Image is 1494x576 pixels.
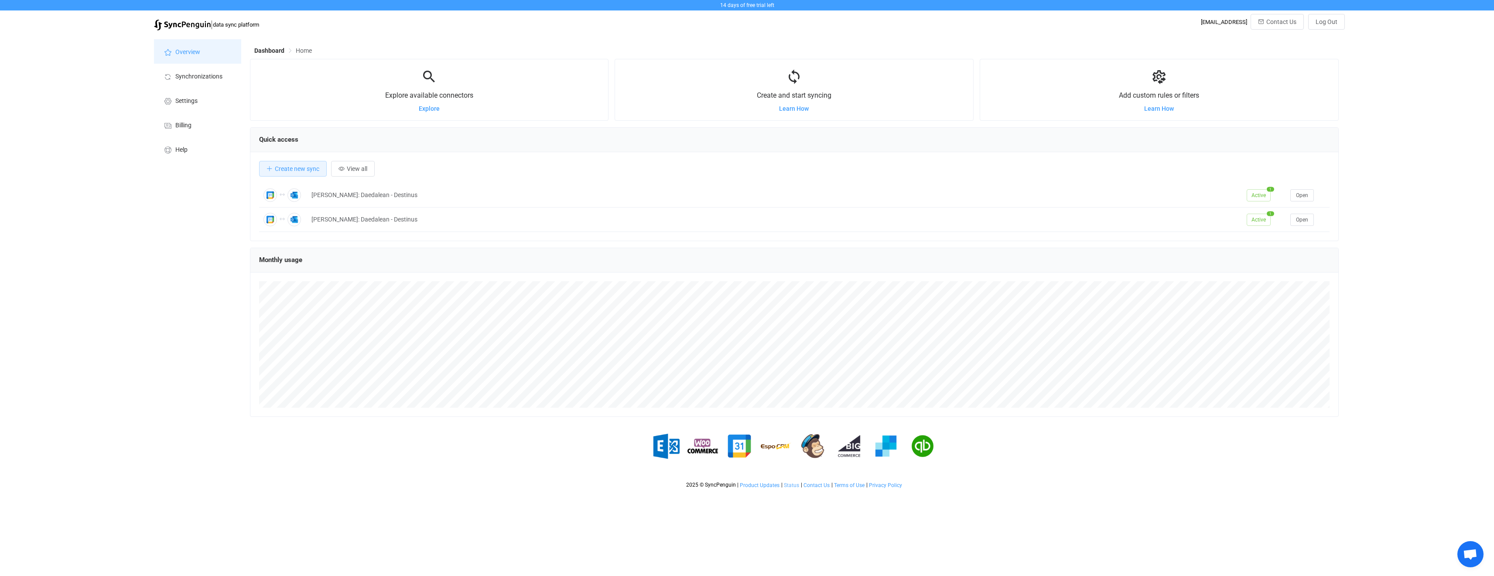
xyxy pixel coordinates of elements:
[1290,189,1314,201] button: Open
[1296,192,1308,198] span: Open
[1267,187,1274,191] span: 1
[781,482,783,488] span: |
[154,112,241,137] a: Billing
[307,215,1242,225] div: [PERSON_NAME]: Daedalean - Destinus
[1290,191,1314,198] a: Open
[779,105,809,112] a: Learn How
[385,91,473,99] span: Explore available connectors
[1266,18,1296,25] span: Contact Us
[1457,541,1484,567] div: Open chat
[803,482,830,488] span: Contact Us
[154,18,259,31] a: |data sync platform
[651,431,681,461] img: exchange.png
[1201,19,1247,25] div: [EMAIL_ADDRESS]
[263,188,277,202] img: Google Calendar Meetings
[720,2,774,8] span: 14 days of free trial left
[868,482,903,488] a: Privacy Policy
[254,47,284,54] span: Dashboard
[740,482,779,488] span: Product Updates
[263,213,277,226] img: Google Calendar Meetings
[175,122,191,129] span: Billing
[866,482,868,488] span: |
[869,482,902,488] span: Privacy Policy
[296,47,312,54] span: Home
[154,20,211,31] img: syncpenguin.svg
[213,21,259,28] span: data sync platform
[801,482,802,488] span: |
[275,165,319,172] span: Create new sync
[797,431,828,461] img: mailchimp.png
[1247,214,1271,226] span: Active
[287,213,301,226] img: Outlook Calendar Meetings
[154,88,241,112] a: Settings
[834,482,865,488] a: Terms of Use
[737,482,738,488] span: |
[154,137,241,161] a: Help
[259,161,327,177] button: Create new sync
[259,136,298,143] span: Quick access
[259,256,302,264] span: Monthly usage
[739,482,780,488] a: Product Updates
[1316,18,1337,25] span: Log Out
[287,188,301,202] img: Outlook Calendar Meetings
[1251,14,1304,30] button: Contact Us
[307,190,1242,200] div: [PERSON_NAME]: Daedalean - Destinus
[1119,91,1199,99] span: Add custom rules or filters
[175,49,200,56] span: Overview
[783,482,800,488] a: Status
[154,64,241,88] a: Synchronizations
[724,431,755,461] img: google.png
[834,431,865,461] img: big-commerce.png
[1290,214,1314,226] button: Open
[761,431,791,461] img: espo-crm.png
[154,39,241,64] a: Overview
[419,105,440,112] a: Explore
[1144,105,1174,112] a: Learn How
[331,161,375,177] button: View all
[784,482,799,488] span: Status
[254,48,312,54] div: Breadcrumb
[803,482,830,488] a: Contact Us
[1247,189,1271,201] span: Active
[757,91,831,99] span: Create and start syncing
[175,98,198,105] span: Settings
[175,73,222,80] span: Synchronizations
[1290,216,1314,223] a: Open
[687,431,718,461] img: woo-commerce.png
[831,482,833,488] span: |
[907,431,938,461] img: quickbooks.png
[1296,217,1308,223] span: Open
[347,165,367,172] span: View all
[834,482,865,488] span: Terms of Use
[686,482,736,488] span: 2025 © SyncPenguin
[1267,211,1274,216] span: 1
[1308,14,1345,30] button: Log Out
[211,18,213,31] span: |
[175,147,188,153] span: Help
[871,431,901,461] img: sendgrid.png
